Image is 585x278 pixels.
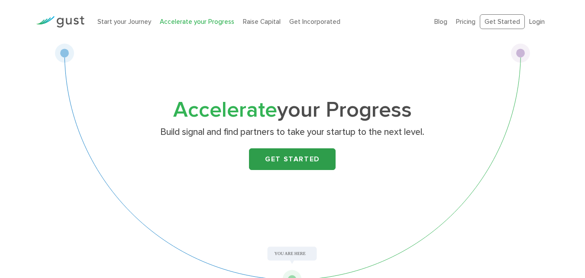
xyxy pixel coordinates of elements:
img: Gust Logo [36,16,84,28]
a: Raise Capital [243,18,281,26]
a: Accelerate your Progress [160,18,234,26]
a: Blog [434,18,447,26]
a: Login [529,18,545,26]
a: Pricing [456,18,475,26]
a: Get Started [480,14,525,29]
a: Start your Journey [97,18,151,26]
span: Accelerate [173,97,277,123]
a: Get Incorporated [289,18,340,26]
p: Build signal and find partners to take your startup to the next level. [125,126,460,138]
a: Get Started [249,148,336,170]
h1: your Progress [121,100,463,120]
